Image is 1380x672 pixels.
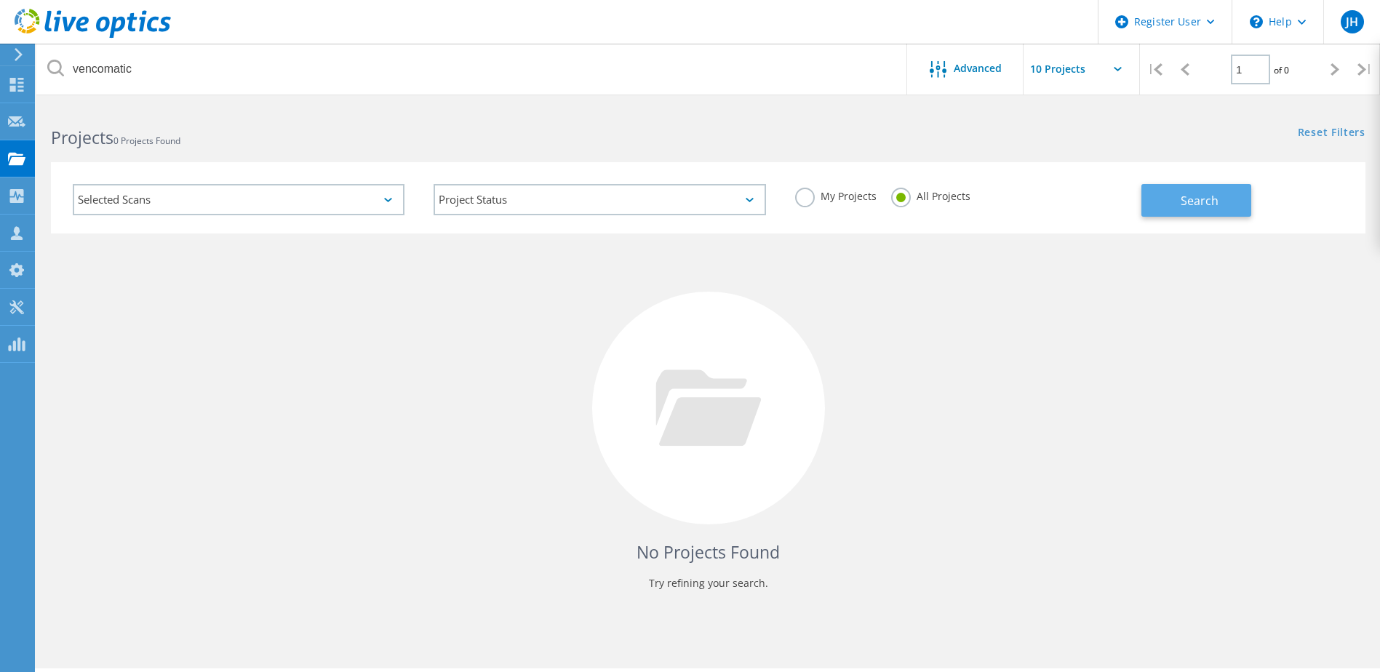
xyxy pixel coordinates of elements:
[65,540,1351,564] h4: No Projects Found
[1350,44,1380,95] div: |
[51,126,113,149] b: Projects
[1181,193,1219,209] span: Search
[1298,127,1365,140] a: Reset Filters
[1250,15,1263,28] svg: \n
[1140,44,1170,95] div: |
[36,44,908,95] input: Search projects by name, owner, ID, company, etc
[795,188,877,201] label: My Projects
[1274,64,1289,76] span: of 0
[434,184,765,215] div: Project Status
[113,135,180,147] span: 0 Projects Found
[891,188,970,201] label: All Projects
[1346,16,1358,28] span: JH
[73,184,404,215] div: Selected Scans
[15,31,171,41] a: Live Optics Dashboard
[1141,184,1251,217] button: Search
[65,572,1351,595] p: Try refining your search.
[954,63,1002,73] span: Advanced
